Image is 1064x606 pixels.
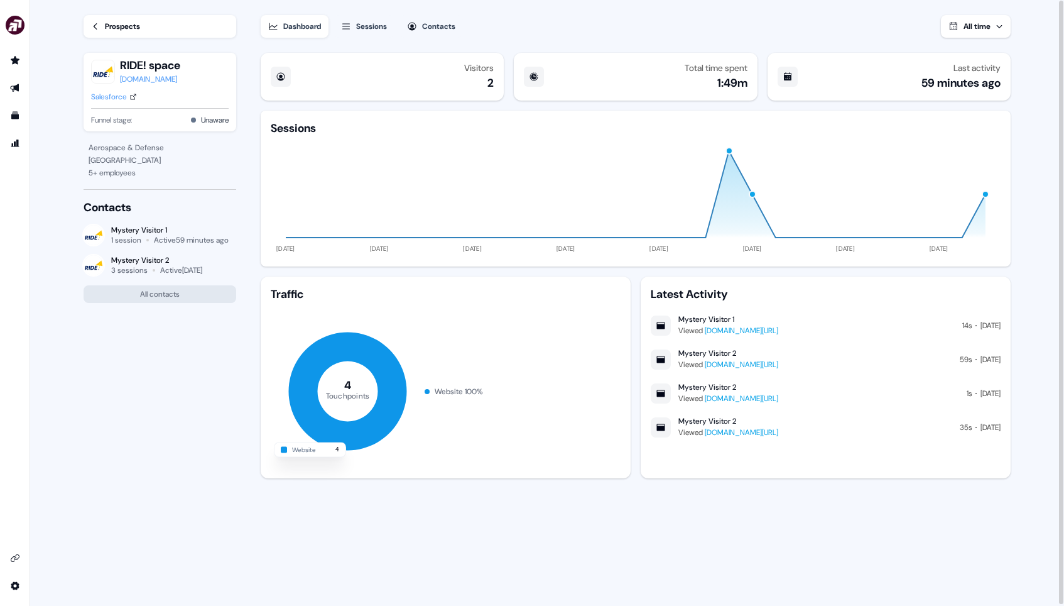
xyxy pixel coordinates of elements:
[111,225,229,235] div: Mystery Visitor 1
[651,287,1001,302] div: Latest Activity
[111,265,148,275] div: 3 sessions
[705,326,778,336] a: [DOMAIN_NAME][URL]
[980,387,1001,400] div: [DATE]
[283,20,321,33] div: Dashboard
[705,427,778,438] a: [DOMAIN_NAME][URL]
[105,20,140,33] div: Prospects
[84,285,236,303] button: All contacts
[334,15,394,38] button: Sessions
[930,245,948,253] tspan: [DATE]
[344,378,351,393] tspan: 4
[370,245,389,253] tspan: [DATE]
[678,324,778,337] div: Viewed
[962,319,972,332] div: 14s
[464,63,494,73] div: Visitors
[980,353,1001,366] div: [DATE]
[487,75,494,91] div: 2
[271,121,316,136] div: Sessions
[941,15,1011,38] button: All time
[435,385,483,398] div: Website 100 %
[980,421,1001,434] div: [DATE]
[422,20,455,33] div: Contacts
[953,63,1001,73] div: Last activity
[960,353,972,366] div: 59s
[5,50,25,70] a: Go to prospects
[678,358,778,371] div: Viewed
[678,382,736,392] div: Mystery Visitor 2
[271,287,621,302] div: Traffic
[5,133,25,153] a: Go to attribution
[111,235,141,245] div: 1 session
[91,91,137,103] a: Salesforce
[678,426,778,439] div: Viewed
[921,75,1001,91] div: 59 minutes ago
[84,200,236,215] div: Contacts
[743,245,762,253] tspan: [DATE]
[5,78,25,98] a: Go to outbound experience
[717,75,747,91] div: 1:49m
[89,154,231,167] div: [GEOGRAPHIC_DATA]
[276,245,295,253] tspan: [DATE]
[261,15,328,38] button: Dashboard
[91,91,127,103] div: Salesforce
[980,319,1001,332] div: [DATE]
[463,245,482,253] tspan: [DATE]
[5,106,25,126] a: Go to templates
[967,387,972,400] div: 1s
[685,63,747,73] div: Total time spent
[111,255,202,265] div: Mystery Visitor 2
[705,360,778,370] a: [DOMAIN_NAME][URL]
[678,416,736,426] div: Mystery Visitor 2
[649,245,668,253] tspan: [DATE]
[399,15,463,38] button: Contacts
[356,20,387,33] div: Sessions
[89,141,231,154] div: Aerospace & Defense
[678,314,734,324] div: Mystery Visitor 1
[326,390,370,400] tspan: Touchpoints
[678,348,736,358] div: Mystery Visitor 2
[84,15,236,38] a: Prospects
[836,245,855,253] tspan: [DATE]
[678,392,778,405] div: Viewed
[120,73,180,85] a: [DOMAIN_NAME]
[120,58,180,73] button: RIDE! space
[705,394,778,404] a: [DOMAIN_NAME][URL]
[89,167,231,179] div: 5 + employees
[154,235,229,245] div: Active 59 minutes ago
[160,265,202,275] div: Active [DATE]
[960,421,972,434] div: 35s
[964,21,991,31] span: All time
[91,114,132,126] span: Funnel stage:
[201,114,229,126] button: Unaware
[5,548,25,568] a: Go to integrations
[556,245,575,253] tspan: [DATE]
[5,576,25,596] a: Go to integrations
